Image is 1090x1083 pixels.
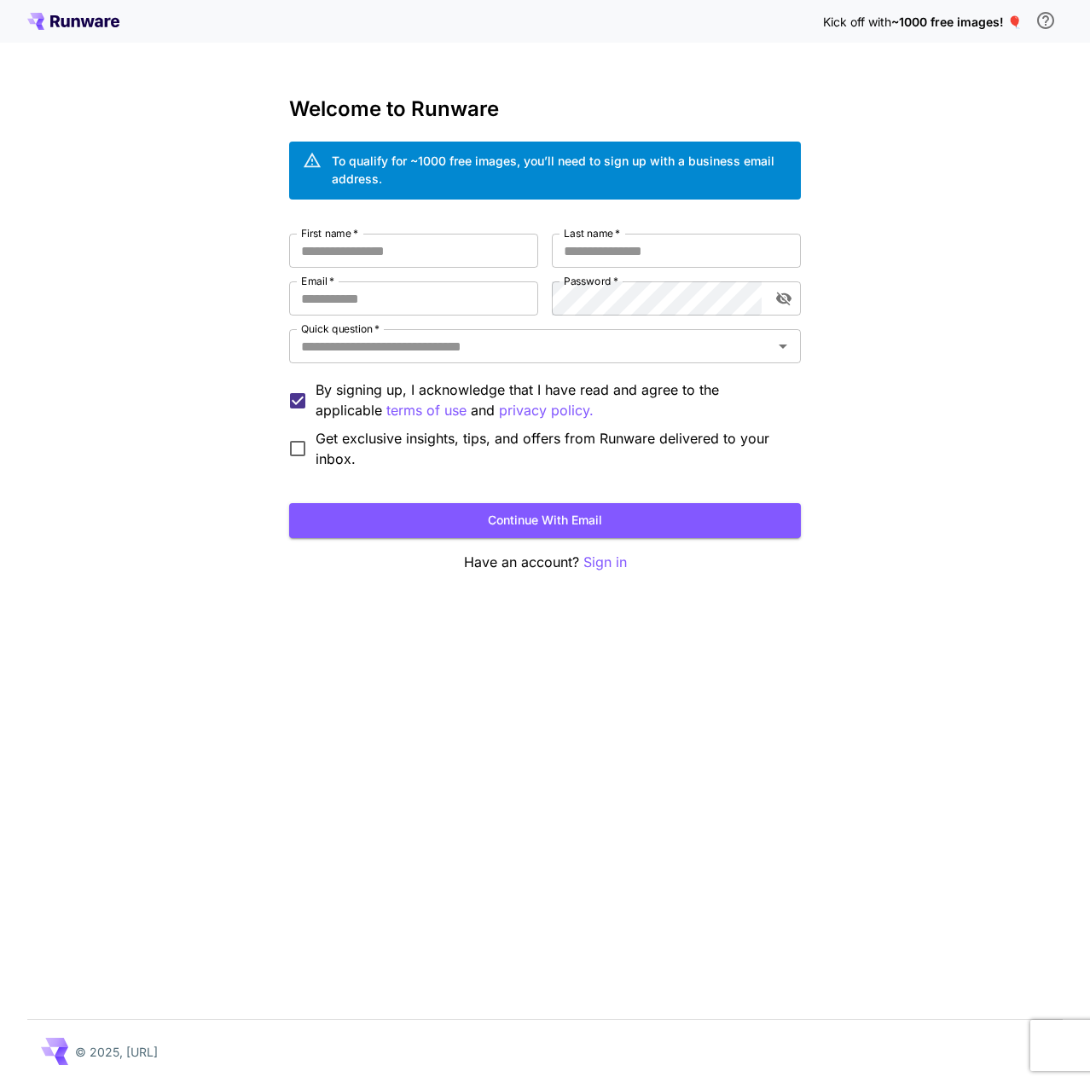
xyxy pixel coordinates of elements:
h3: Welcome to Runware [289,97,801,121]
label: Quick question [301,321,380,336]
button: Open [771,334,795,358]
span: Kick off with [823,14,891,29]
button: By signing up, I acknowledge that I have read and agree to the applicable and privacy policy. [386,400,467,421]
span: Get exclusive insights, tips, and offers from Runware delivered to your inbox. [316,428,787,469]
button: toggle password visibility [768,283,799,314]
button: Sign in [583,552,627,573]
p: terms of use [386,400,467,421]
span: ~1000 free images! 🎈 [891,14,1022,29]
p: Have an account? [289,552,801,573]
button: In order to qualify for free credit, you need to sign up with a business email address and click ... [1029,3,1063,38]
p: privacy policy. [499,400,594,421]
label: Email [301,274,334,288]
p: By signing up, I acknowledge that I have read and agree to the applicable and [316,379,787,421]
button: Continue with email [289,503,801,538]
div: To qualify for ~1000 free images, you’ll need to sign up with a business email address. [332,152,787,188]
label: Last name [564,226,620,240]
label: First name [301,226,358,240]
p: © 2025, [URL] [75,1043,158,1061]
label: Password [564,274,618,288]
button: By signing up, I acknowledge that I have read and agree to the applicable terms of use and [499,400,594,421]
